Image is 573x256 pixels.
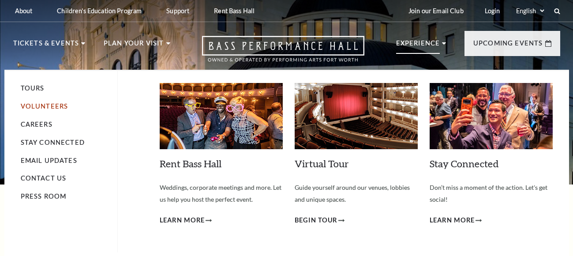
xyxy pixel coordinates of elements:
a: Volunteers [21,102,68,110]
a: Contact Us [21,174,67,182]
select: Select: [514,7,546,15]
span: Learn More [160,215,205,226]
p: Children's Education Program [57,7,142,15]
p: Upcoming Events [473,38,543,54]
p: Rent Bass Hall [214,7,255,15]
p: Don’t miss a moment of the action. Let's get social! [430,182,553,205]
a: Begin Tour [295,215,345,226]
img: tour_mega-nav-individual-block_279x150.jpg [295,83,418,149]
img: social2_mega-nav-individual-block_279x150.jpg [430,83,553,149]
p: Plan Your Visit [104,38,164,54]
a: Learn More [160,215,212,226]
img: rent2_mega-nav-individual-block_279x150.jpg [160,83,283,149]
p: Tickets & Events [13,38,79,54]
span: Begin Tour [295,215,338,226]
a: Rent Bass Hall [160,158,221,169]
a: Stay Connected [21,139,85,146]
span: Learn More [430,215,475,226]
a: Learn More [430,215,482,226]
a: Stay Connected [430,158,498,169]
p: Experience [396,38,440,54]
p: Weddings, corporate meetings and more. Let us help you host the perfect event. [160,182,283,205]
a: Tours [21,84,45,92]
a: Virtual Tour [295,158,349,169]
p: About [15,7,33,15]
p: Support [166,7,189,15]
a: Careers [21,120,52,128]
p: Guide yourself around our venues, lobbies and unique spaces. [295,182,418,205]
a: Email Updates [21,157,77,164]
a: Press Room [21,192,67,200]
